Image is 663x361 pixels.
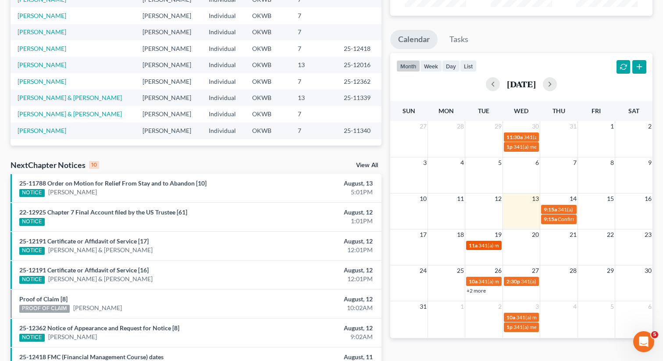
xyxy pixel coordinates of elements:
[390,30,438,49] a: Calendar
[135,7,202,24] td: [PERSON_NAME]
[260,217,372,225] div: 1:01PM
[19,189,45,197] div: NOTICE
[73,304,122,312] a: [PERSON_NAME]
[18,61,66,68] a: [PERSON_NAME]
[456,229,465,240] span: 18
[647,157,652,168] span: 9
[18,78,66,85] a: [PERSON_NAME]
[19,276,45,284] div: NOTICE
[610,121,615,132] span: 1
[202,106,245,122] td: Individual
[11,160,99,170] div: NextChapter Notices
[651,331,658,338] span: 5
[569,229,577,240] span: 21
[497,157,503,168] span: 5
[135,89,202,106] td: [PERSON_NAME]
[644,265,652,276] span: 30
[531,121,540,132] span: 30
[18,127,66,134] a: [PERSON_NAME]
[644,229,652,240] span: 23
[19,353,164,361] a: 25-12418 FMC (Financial Management Course) dates
[478,242,610,249] span: 341(a) meeting for [PERSON_NAME] & [PERSON_NAME]
[467,287,486,294] a: +2 more
[572,301,577,312] span: 4
[606,193,615,204] span: 15
[544,216,557,222] span: 9:15a
[535,157,540,168] span: 6
[403,107,415,114] span: Sun
[260,179,372,188] div: August, 13
[442,60,460,72] button: day
[469,242,478,249] span: 11a
[456,121,465,132] span: 28
[514,107,528,114] span: Wed
[506,134,523,140] span: 11:30a
[513,324,598,330] span: 341(a) meeting for [PERSON_NAME]
[202,7,245,24] td: Individual
[260,246,372,254] div: 12:01PM
[19,266,149,274] a: 25-12191 Certificate or Affidavit of Service [16]
[291,122,337,139] td: 7
[135,73,202,89] td: [PERSON_NAME]
[396,60,420,72] button: month
[245,57,290,73] td: OKWB
[531,193,540,204] span: 13
[337,57,381,73] td: 25-12016
[420,60,442,72] button: week
[19,305,70,313] div: PROOF OF CLAIM
[260,295,372,304] div: August, 12
[18,110,122,118] a: [PERSON_NAME] & [PERSON_NAME]
[419,301,428,312] span: 31
[569,121,577,132] span: 31
[135,106,202,122] td: [PERSON_NAME]
[291,7,337,24] td: 7
[245,89,290,106] td: OKWB
[606,229,615,240] span: 22
[606,265,615,276] span: 29
[48,275,153,283] a: [PERSON_NAME] & [PERSON_NAME]
[18,28,66,36] a: [PERSON_NAME]
[544,206,557,213] span: 9:15a
[260,237,372,246] div: August, 12
[438,107,454,114] span: Mon
[610,157,615,168] span: 8
[422,157,428,168] span: 3
[506,324,513,330] span: 1p
[337,122,381,139] td: 25-11340
[419,193,428,204] span: 10
[245,73,290,89] td: OKWB
[291,73,337,89] td: 7
[202,40,245,57] td: Individual
[524,134,608,140] span: 341(a) meeting for [PERSON_NAME]
[337,73,381,89] td: 25-12362
[531,229,540,240] span: 20
[135,57,202,73] td: [PERSON_NAME]
[442,30,476,49] a: Tasks
[245,40,290,57] td: OKWB
[419,265,428,276] span: 24
[135,122,202,139] td: [PERSON_NAME]
[202,122,245,139] td: Individual
[572,157,577,168] span: 7
[644,193,652,204] span: 16
[260,208,372,217] div: August, 12
[245,24,290,40] td: OKWB
[245,106,290,122] td: OKWB
[419,121,428,132] span: 27
[89,161,99,169] div: 10
[506,314,515,321] span: 10a
[260,275,372,283] div: 12:01PM
[494,265,503,276] span: 26
[516,314,601,321] span: 341(a) meeting for [PERSON_NAME]
[18,94,122,101] a: [PERSON_NAME] & [PERSON_NAME]
[19,334,45,342] div: NOTICE
[419,229,428,240] span: 17
[456,265,465,276] span: 25
[460,157,465,168] span: 4
[291,40,337,57] td: 7
[19,324,179,332] a: 25-12362 Notice of Appearance and Request for Notice [8]
[19,295,68,303] a: Proof of Claim [8]
[202,57,245,73] td: Individual
[19,179,207,187] a: 25-11788 Order on Motion for Relief From Stay and to Abandon [10]
[497,301,503,312] span: 2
